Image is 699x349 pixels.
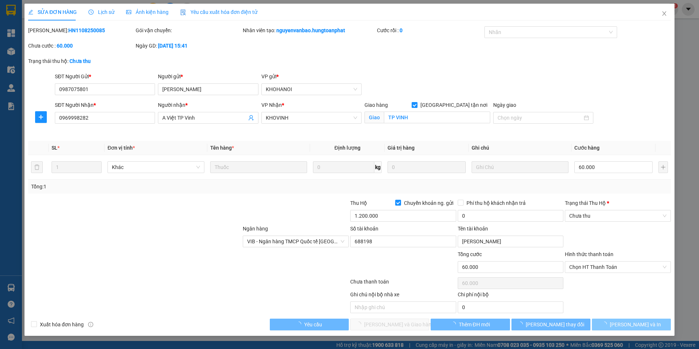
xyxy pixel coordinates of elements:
span: SỬA ĐƠN HÀNG [28,9,77,15]
span: VP Nhận [261,102,282,108]
th: Ghi chú [469,141,571,155]
div: Người nhận [158,101,258,109]
div: Nhân viên tạo: [243,26,375,34]
span: loading [518,322,526,327]
div: Chi phí nội bộ [458,290,564,301]
input: Giao tận nơi [384,112,491,123]
span: Ảnh kiện hàng [126,9,169,15]
span: loading [602,322,610,327]
span: VIB - Ngân hàng TMCP Quốc tế Việt Nam [247,236,344,247]
span: Yêu cầu xuất hóa đơn điện tử [180,9,257,15]
label: Ngày giao [493,102,516,108]
span: Cước hàng [574,145,600,151]
b: 60.000 [57,43,73,49]
span: Chuyển khoản ng. gửi [401,199,456,207]
div: SĐT Người Gửi [55,72,155,80]
div: Trạng thái thu hộ: [28,57,161,65]
button: Close [654,4,675,24]
span: close [661,11,667,16]
input: Nhập ghi chú [350,301,456,313]
button: delete [31,161,43,173]
input: 0 [388,161,466,173]
div: VP gửi [261,72,362,80]
span: Khác [112,162,200,173]
button: plus [658,161,668,173]
b: Chưa thu [69,58,91,64]
div: Chưa thanh toán [349,278,457,290]
label: Tên tài khoản [458,226,488,232]
span: edit [28,10,33,15]
span: Xuất hóa đơn hàng [37,320,87,329]
button: Thêm ĐH mới [431,319,510,330]
span: Giao [364,112,384,123]
span: [PERSON_NAME] thay đổi [526,320,584,329]
input: Ngày giao [498,114,582,122]
b: HN1108250085 [68,27,105,33]
label: Hình thức thanh toán [565,251,613,257]
div: [PERSON_NAME]: [28,26,134,34]
button: [PERSON_NAME] thay đổi [511,319,590,330]
button: plus [35,111,47,123]
input: VD: Bàn, Ghế [210,161,307,173]
span: Tổng cước [458,251,482,257]
span: Giá trị hàng [388,145,415,151]
div: Ngày GD: [136,42,242,50]
span: Yêu cầu [304,320,322,329]
span: kg [374,161,382,173]
span: plus [35,114,46,120]
div: Người gửi [158,72,258,80]
span: picture [126,10,131,15]
span: [GEOGRAPHIC_DATA] tận nơi [417,101,490,109]
span: Chưa thu [569,210,666,221]
b: nguyenvanbao.hungtoanphat [276,27,345,33]
div: Tổng: 1 [31,183,270,191]
button: Yêu cầu [270,319,349,330]
span: Chọn HT Thanh Toán [569,262,666,273]
span: Định lượng [335,145,360,151]
span: Tên hàng [210,145,234,151]
input: Tên tài khoản [458,236,564,247]
span: KHOVINH [266,112,357,123]
span: Phí thu hộ khách nhận trả [464,199,529,207]
label: Số tài khoản [350,226,378,232]
span: loading [451,322,459,327]
span: Thêm ĐH mới [459,320,490,329]
span: KHOHANOI [266,84,357,95]
div: Ghi chú nội bộ nhà xe [350,290,456,301]
span: [PERSON_NAME] và In [610,320,661,329]
div: Chưa cước : [28,42,134,50]
img: icon [180,10,186,15]
b: [DATE] 15:41 [158,43,188,49]
span: clock-circle [88,10,94,15]
b: 0 [400,27,403,33]
span: Giao hàng [364,102,388,108]
span: loading [296,322,304,327]
span: user-add [248,115,254,121]
button: [PERSON_NAME] và Giao hàng [350,319,429,330]
input: Ghi Chú [472,161,568,173]
div: Cước rồi : [377,26,483,34]
span: Lịch sử [88,9,114,15]
span: Đơn vị tính [107,145,135,151]
span: Thu Hộ [350,200,367,206]
div: SĐT Người Nhận [55,101,155,109]
span: SL [52,145,57,151]
div: Gói vận chuyển: [136,26,242,34]
label: Ngân hàng [243,226,268,232]
span: info-circle [88,322,93,327]
div: Trạng thái Thu Hộ [565,199,671,207]
button: [PERSON_NAME] và In [592,319,671,330]
input: Số tài khoản [350,236,456,247]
